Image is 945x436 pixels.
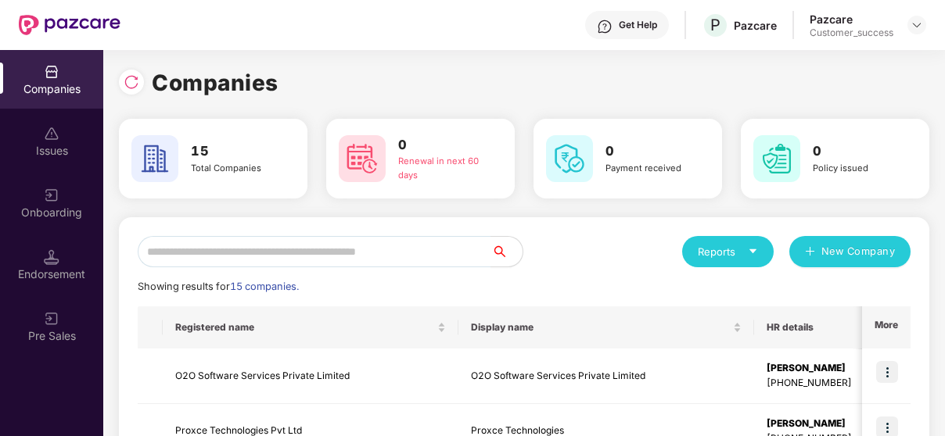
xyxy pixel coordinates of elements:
[876,361,898,383] img: icon
[458,306,754,348] th: Display name
[619,19,657,31] div: Get Help
[490,236,523,267] button: search
[44,126,59,141] img: svg+xml;base64,PHN2ZyBpZD0iSXNzdWVzX2Rpc2FibGVkIiB4bWxucz0iaHR0cDovL3d3dy53My5vcmcvMjAwMC9zdmciIH...
[471,321,730,334] span: Display name
[605,162,695,176] div: Payment received
[911,19,923,31] img: svg+xml;base64,PHN2ZyBpZD0iRHJvcGRvd24tMzJ4MzIiIHhtbG5zPSJodHRwOi8vd3d3LnczLm9yZy8yMDAwL3N2ZyIgd2...
[821,244,896,259] span: New Company
[605,141,695,162] h3: 0
[44,311,59,327] img: svg+xml;base64,PHN2ZyB3aWR0aD0iMjAiIGhlaWdodD0iMjAiIHZpZXdCb3g9IjAgMCAyMCAyMCIgZmlsbD0ibm9uZSIgeG...
[124,74,139,90] img: svg+xml;base64,PHN2ZyBpZD0iUmVsb2FkLTMyeDMyIiB4bWxucz0iaHR0cDovL3d3dy53My5vcmcvMjAwMC9zdmciIHdpZH...
[490,245,523,258] span: search
[44,249,59,265] img: svg+xml;base64,PHN2ZyB3aWR0aD0iMTQuNSIgaGVpZ2h0PSIxNC41IiB2aWV3Qm94PSIwIDAgMTYgMTYiIGZpbGw9Im5vbm...
[19,15,120,35] img: New Pazcare Logo
[789,236,911,267] button: plusNew Company
[805,246,815,259] span: plus
[398,155,488,182] div: Renewal in next 60 days
[339,135,386,182] img: svg+xml;base64,PHN2ZyB4bWxucz0iaHR0cDovL3d3dy53My5vcmcvMjAwMC9zdmciIHdpZHRoPSI2MCIgaGVpZ2h0PSI2MC...
[767,361,852,376] div: [PERSON_NAME]
[813,162,903,176] div: Policy issued
[138,281,299,292] span: Showing results for
[398,135,488,155] h3: 0
[44,64,59,80] img: svg+xml;base64,PHN2ZyBpZD0iQ29tcGFuaWVzIiB4bWxucz0iaHR0cDovL3d3dy53My5vcmcvMjAwMC9zdmciIHdpZHRoPS...
[767,416,852,431] div: [PERSON_NAME]
[748,246,758,256] span: caret-down
[191,141,281,162] h3: 15
[458,348,754,404] td: O2O Software Services Private Limited
[810,27,893,39] div: Customer_success
[813,141,903,162] h3: 0
[810,12,893,27] div: Pazcare
[191,162,281,176] div: Total Companies
[546,135,593,182] img: svg+xml;base64,PHN2ZyB4bWxucz0iaHR0cDovL3d3dy53My5vcmcvMjAwMC9zdmciIHdpZHRoPSI2MCIgaGVpZ2h0PSI2MC...
[131,135,178,182] img: svg+xml;base64,PHN2ZyB4bWxucz0iaHR0cDovL3d3dy53My5vcmcvMjAwMC9zdmciIHdpZHRoPSI2MCIgaGVpZ2h0PSI2MC...
[734,18,777,33] div: Pazcare
[710,16,720,34] span: P
[597,19,613,34] img: svg+xml;base64,PHN2ZyBpZD0iSGVscC0zMngzMiIgeG1sbnM9Imh0dHA6Ly93d3cudzMub3JnLzIwMDAvc3ZnIiB3aWR0aD...
[230,281,299,292] span: 15 companies.
[44,188,59,203] img: svg+xml;base64,PHN2ZyB3aWR0aD0iMjAiIGhlaWdodD0iMjAiIHZpZXdCb3g9IjAgMCAyMCAyMCIgZmlsbD0ibm9uZSIgeG...
[163,348,458,404] td: O2O Software Services Private Limited
[175,321,434,334] span: Registered name
[163,306,458,348] th: Registered name
[698,244,758,259] div: Reports
[767,376,852,391] div: [PHONE_NUMBER]
[862,306,911,348] th: More
[753,135,800,182] img: svg+xml;base64,PHN2ZyB4bWxucz0iaHR0cDovL3d3dy53My5vcmcvMjAwMC9zdmciIHdpZHRoPSI2MCIgaGVpZ2h0PSI2MC...
[754,306,864,348] th: HR details
[152,66,278,100] h1: Companies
